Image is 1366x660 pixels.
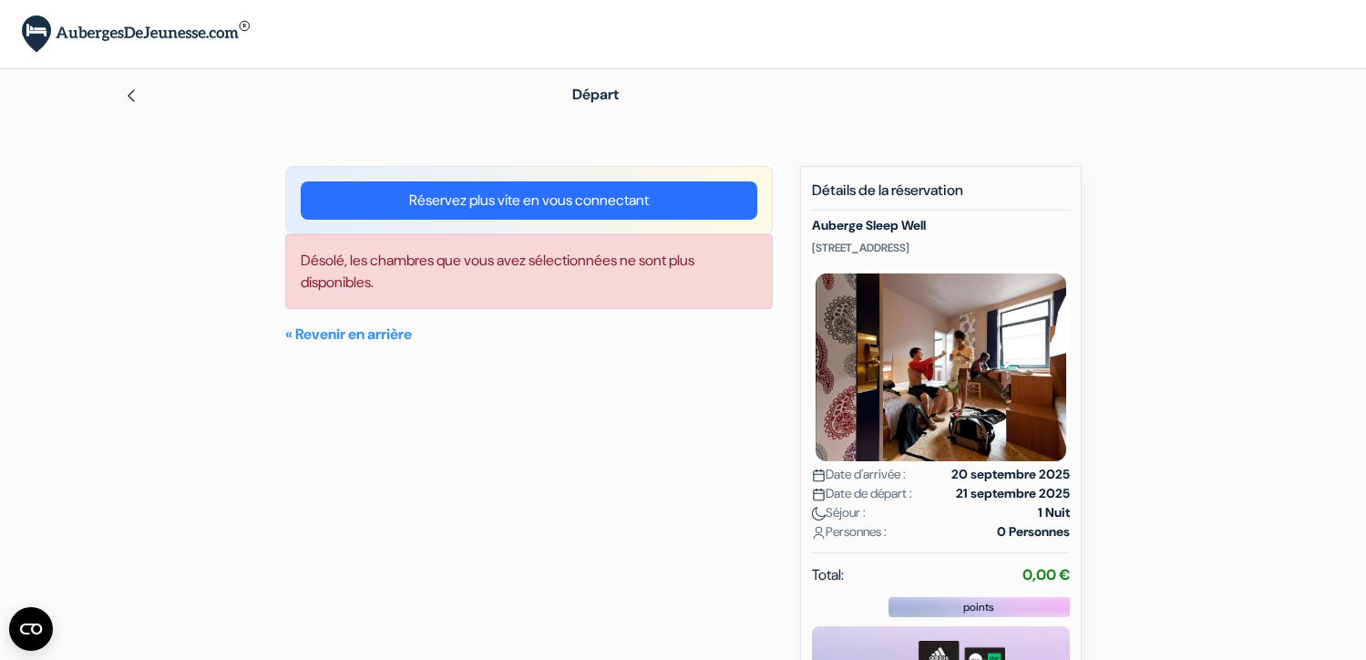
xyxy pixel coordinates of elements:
[951,465,1070,484] strong: 20 septembre 2025
[956,484,1070,503] strong: 21 septembre 2025
[812,522,887,541] span: Personnes :
[124,88,139,103] img: left_arrow.svg
[285,325,412,344] a: « Revenir en arrière
[812,564,844,586] span: Total:
[812,465,906,484] span: Date d'arrivée :
[572,85,619,104] span: Départ
[812,241,1070,255] p: [STREET_ADDRESS]
[812,507,826,521] img: moon.svg
[812,469,826,482] img: calendar.svg
[812,526,826,540] img: user_icon.svg
[812,503,866,522] span: Séjour :
[9,607,53,651] button: Ouvrir le widget CMP
[22,15,250,53] img: AubergesDeJeunesse.com
[997,522,1070,541] strong: 0 Personnes
[1022,565,1070,584] strong: 0,00 €
[812,218,1070,233] h5: Auberge Sleep Well
[812,484,912,503] span: Date de départ :
[812,488,826,501] img: calendar.svg
[963,599,994,615] span: points
[301,181,757,220] a: Réservez plus vite en vous connectant
[812,181,1070,211] h5: Détails de la réservation
[285,234,773,309] div: Désolé, les chambres que vous avez sélectionnées ne sont plus disponibles.
[1038,503,1070,522] strong: 1 Nuit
